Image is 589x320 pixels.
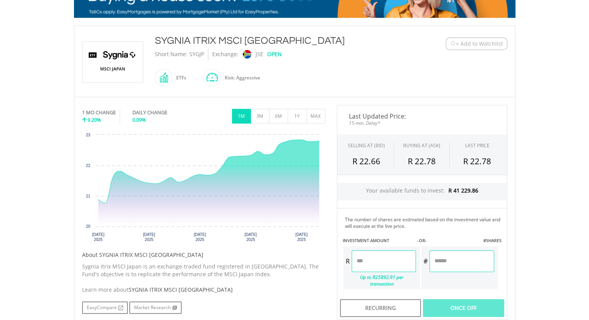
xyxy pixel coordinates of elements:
div: SYGJP [189,48,204,61]
span: R 22.78 [463,156,491,167]
span: BUYING AT (ASK) [403,142,440,149]
div: Chart. Highcharts interactive chart. [82,131,325,247]
span: R 22.78 [408,156,436,167]
div: SELLING AT (BID) [348,142,385,149]
div: R [343,250,352,272]
div: Once Off [423,299,504,317]
label: -OR- [417,237,426,244]
div: Exchange: [212,48,239,61]
text: [DATE] 2025 [194,232,206,242]
div: SYGNIA ITRIX MSCI [GEOGRAPHIC_DATA] [155,34,398,48]
div: DAILY CHANGE [132,109,193,116]
div: Risk: Aggressive [221,69,260,87]
div: OPEN [267,48,282,61]
h5: About SYGNIA ITRIX MSCI [GEOGRAPHIC_DATA] [82,251,325,259]
div: LAST PRICE [465,142,489,149]
text: [DATE] 2025 [143,232,155,242]
button: Watchlist + Add to Watchlist [446,38,507,50]
button: 1Y [288,109,307,124]
div: # [421,250,429,272]
button: 3M [251,109,270,124]
label: #SHARES [483,237,501,244]
text: 20 [86,224,90,229]
text: [DATE] 2025 [244,232,257,242]
span: 15-min. Delay* [343,119,501,127]
div: 1 MO CHANGE [82,109,116,116]
text: [DATE] 2025 [295,232,307,242]
div: Learn more about [82,286,325,294]
div: Short Name: [155,48,187,61]
span: 0.09% [132,116,146,123]
svg: Interactive chart [82,131,325,247]
img: EQU.ZA.SYGJP.png [84,42,142,83]
span: R 22.66 [352,156,380,167]
label: INVESTMENT AMOUNT [343,237,389,244]
span: 9.20% [88,116,101,123]
div: The number of shares are estimated based on the investment value and will execute at the live price. [345,216,504,229]
div: Your available funds to invest: [337,183,507,200]
span: R 41 229.86 [448,187,478,194]
p: Sygnia Itrix MSCI Japan is an exchange-traded fund registered in [GEOGRAPHIC_DATA]. The Fund's ob... [82,263,325,278]
img: jse.png [242,50,251,58]
span: + Add to Watchlist [456,40,503,48]
div: ETFs [172,69,186,87]
a: Market Research [129,301,182,314]
a: EasyCompare [82,301,128,314]
img: Watchlist [450,41,456,46]
text: [DATE] 2025 [92,232,104,242]
button: 6M [269,109,288,124]
span: SYGNIA ITRIX MSCI [GEOGRAPHIC_DATA] [129,286,233,293]
button: MAX [306,109,325,124]
button: 1M [232,109,251,124]
span: Last Updated Price: [343,113,501,119]
text: 21 [86,194,90,198]
text: 23 [86,133,90,137]
div: Up to R25892.91 per transaction [343,272,416,289]
div: JSE [256,48,263,61]
text: 22 [86,163,90,168]
div: Recurring [340,299,421,317]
